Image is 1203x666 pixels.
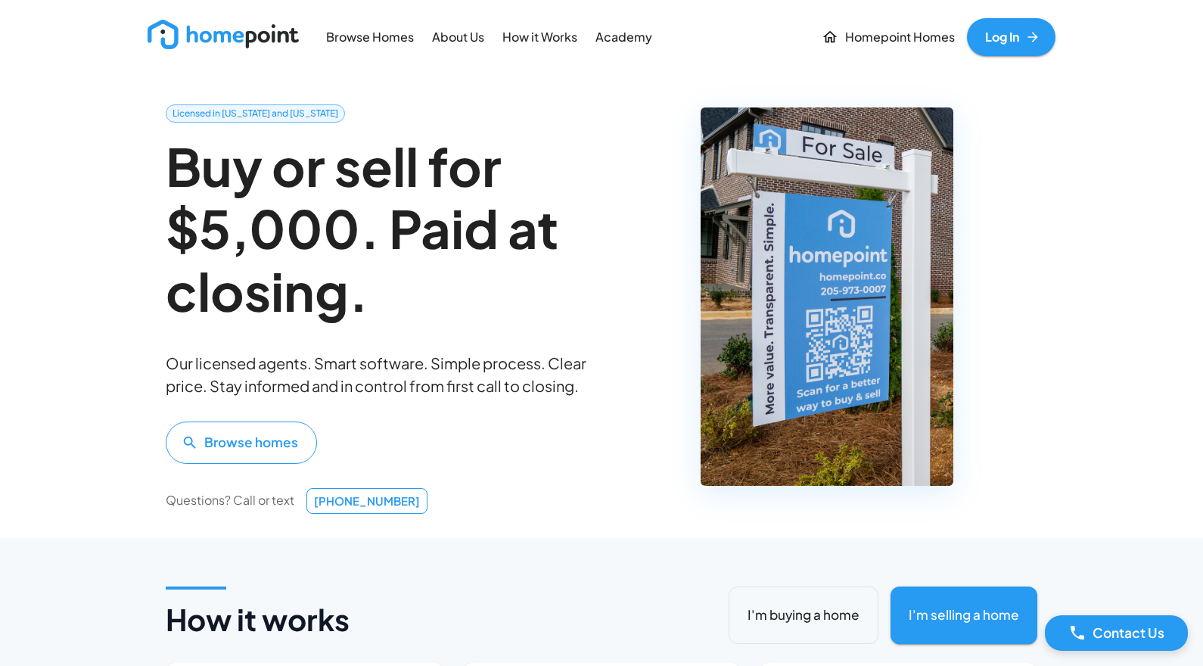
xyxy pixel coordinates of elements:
p: Browse Homes [326,29,414,46]
img: Homepoint For Sale Sign [701,107,953,486]
p: Academy [595,29,652,46]
h4: How it works [166,602,350,638]
a: Log In [967,18,1055,56]
a: [PHONE_NUMBER] [306,488,427,514]
p: How it Works [502,29,577,46]
a: Homepoint Homes [816,18,961,56]
p: Contact Us [1093,623,1164,643]
button: I'm buying a home [729,587,878,644]
h2: Buy or sell for $5,000. Paid at closing. [166,135,586,322]
p: Questions? Call or text [166,492,294,509]
a: Academy [589,20,658,54]
img: new_logo_light.png [148,20,299,49]
p: About Us [432,29,484,46]
button: Browse homes [166,422,317,464]
p: Homepoint Homes [845,29,955,46]
span: Licensed in [US_STATE] and [US_STATE] [166,107,344,120]
a: Browse Homes [320,20,420,54]
a: About Us [426,20,490,54]
a: How it Works [496,20,583,54]
p: Our licensed agents. Smart software. Simple process. Clear price. Stay informed and in control fr... [166,352,586,397]
button: I'm selling a home [891,587,1037,644]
